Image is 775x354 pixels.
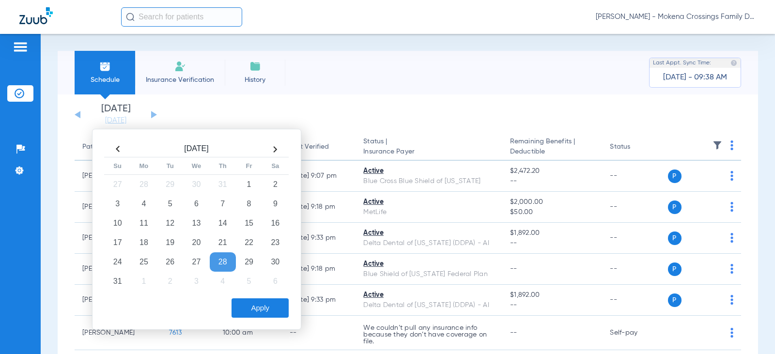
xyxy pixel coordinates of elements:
[602,223,667,254] td: --
[290,142,348,152] div: Last Verified
[510,147,594,157] span: Deductible
[730,202,733,212] img: group-dot-blue.svg
[87,104,145,125] li: [DATE]
[174,61,186,72] img: Manual Insurance Verification
[602,161,667,192] td: --
[602,285,667,316] td: --
[730,60,737,66] img: last sync help info
[510,207,594,217] span: $50.00
[363,269,495,279] div: Blue Shield of [US_STATE] Federal Plan
[282,285,356,316] td: [DATE] 9:33 PM
[121,7,242,27] input: Search for patients
[730,328,733,338] img: group-dot-blue.svg
[13,41,28,53] img: hamburger-icon
[663,73,727,82] span: [DATE] - 09:38 AM
[510,197,594,207] span: $2,000.00
[215,316,282,350] td: 10:00 AM
[126,13,135,21] img: Search Icon
[142,75,217,85] span: Insurance Verification
[363,207,495,217] div: MetLife
[363,197,495,207] div: Active
[510,300,594,310] span: --
[668,169,682,183] span: P
[510,329,517,336] span: --
[363,290,495,300] div: Active
[363,147,495,157] span: Insurance Payer
[668,262,682,276] span: P
[282,161,356,192] td: [DATE] 9:07 PM
[510,290,594,300] span: $1,892.00
[363,324,495,345] p: We couldn’t pull any insurance info because they don’t have coverage on file.
[668,200,682,214] span: P
[99,61,111,72] img: Schedule
[169,329,182,336] span: 7613
[363,228,495,238] div: Active
[730,295,733,305] img: group-dot-blue.svg
[290,142,329,152] div: Last Verified
[363,238,495,248] div: Delta Dental of [US_STATE] (DDPA) - AI
[282,254,356,285] td: [DATE] 9:18 PM
[668,231,682,245] span: P
[510,238,594,248] span: --
[363,176,495,186] div: Blue Cross Blue Shield of [US_STATE]
[82,142,125,152] div: Patient Name
[668,293,682,307] span: P
[730,233,733,243] img: group-dot-blue.svg
[510,176,594,186] span: --
[510,228,594,238] span: $1,892.00
[602,316,667,350] td: Self-pay
[363,259,495,269] div: Active
[510,166,594,176] span: $2,472.20
[713,140,722,150] img: filter.svg
[82,142,154,152] div: Patient Name
[282,192,356,223] td: [DATE] 9:18 PM
[730,264,733,274] img: group-dot-blue.svg
[596,12,756,22] span: [PERSON_NAME] - Mokena Crossings Family Dental
[282,316,356,350] td: --
[653,58,711,68] span: Last Appt. Sync Time:
[602,134,667,161] th: Status
[232,298,289,318] button: Apply
[282,223,356,254] td: [DATE] 9:33 PM
[730,171,733,181] img: group-dot-blue.svg
[19,7,53,24] img: Zuub Logo
[502,134,602,161] th: Remaining Benefits |
[131,141,262,157] th: [DATE]
[363,300,495,310] div: Delta Dental of [US_STATE] (DDPA) - AI
[249,61,261,72] img: History
[510,265,517,272] span: --
[602,254,667,285] td: --
[730,140,733,150] img: group-dot-blue.svg
[87,116,145,125] a: [DATE]
[356,134,502,161] th: Status |
[602,192,667,223] td: --
[363,166,495,176] div: Active
[82,75,128,85] span: Schedule
[75,316,161,350] td: [PERSON_NAME]
[232,75,278,85] span: History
